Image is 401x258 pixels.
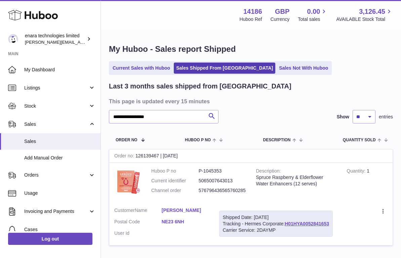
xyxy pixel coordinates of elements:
[162,219,209,225] a: NE23 6NH
[24,226,95,233] span: Cases
[342,163,393,202] td: 1
[151,178,199,184] dt: Current identifier
[256,168,281,175] strong: Description
[162,207,209,214] a: [PERSON_NAME]
[223,214,329,221] div: Shipped Date: [DATE]
[24,155,95,161] span: Add Manual Order
[277,63,330,74] a: Sales Not With Huboo
[114,219,162,227] dt: Postal Code
[24,138,95,145] span: Sales
[243,7,262,16] strong: 14186
[8,233,92,245] a: Log out
[336,7,393,23] a: 3,126.45 AVAILABLE Stock Total
[151,187,199,194] dt: Channel order
[24,190,95,196] span: Usage
[114,208,135,213] span: Customer
[256,174,337,187] div: Spruce Raspberry & Elderflower Water Enhancers (12 serves)
[109,98,391,105] h3: This page is updated every 15 minutes
[219,211,333,237] div: Tracking - Hermes Corporate:
[223,227,329,233] div: Carrier Service: 2DAYMP
[359,7,385,16] span: 3,126.45
[307,7,320,16] span: 0.00
[114,230,162,236] dt: User Id
[379,114,393,120] span: entries
[25,33,85,45] div: enara technologies limited
[199,187,246,194] dd: 576796436565760285
[114,168,141,195] img: 1747668806.jpeg
[174,63,275,74] a: Sales Shipped From [GEOGRAPHIC_DATA]
[24,85,88,91] span: Listings
[199,168,246,174] dd: P-1045353
[24,121,88,127] span: Sales
[116,138,137,142] span: Order No
[24,172,88,178] span: Orders
[199,178,246,184] dd: 5065007643013
[151,168,199,174] dt: Huboo P no
[24,67,95,73] span: My Dashboard
[285,221,329,226] a: H01HYA0052841653
[109,149,393,163] div: 126139467 | [DATE]
[298,7,328,23] a: 0.00 Total sales
[347,168,367,175] strong: Quantity
[25,39,135,45] span: [PERSON_NAME][EMAIL_ADDRESS][DOMAIN_NAME]
[298,16,328,23] span: Total sales
[114,207,162,215] dt: Name
[275,7,289,16] strong: GBP
[271,16,290,23] div: Currency
[185,138,211,142] span: Huboo P no
[110,63,172,74] a: Current Sales with Huboo
[8,34,18,44] img: Dee@enara.co
[109,82,291,91] h2: Last 3 months sales shipped from [GEOGRAPHIC_DATA]
[263,138,290,142] span: Description
[109,44,393,54] h1: My Huboo - Sales report Shipped
[337,114,349,120] label: Show
[114,153,135,160] strong: Order no
[336,16,393,23] span: AVAILABLE Stock Total
[343,138,376,142] span: Quantity Sold
[24,208,88,215] span: Invoicing and Payments
[240,16,262,23] div: Huboo Ref
[24,103,88,109] span: Stock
